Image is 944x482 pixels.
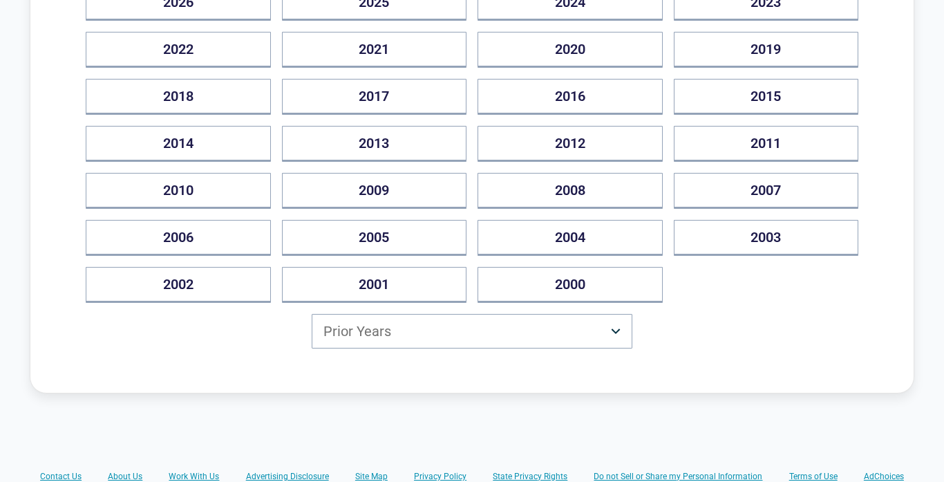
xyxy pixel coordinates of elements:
[594,471,762,482] a: Do not Sell or Share my Personal Information
[674,126,859,162] button: 2011
[282,79,467,115] button: 2017
[864,471,904,482] a: AdChoices
[478,32,663,68] button: 2020
[282,32,467,68] button: 2021
[86,126,271,162] button: 2014
[414,471,466,482] a: Privacy Policy
[478,126,663,162] button: 2012
[282,173,467,209] button: 2009
[493,471,567,482] a: State Privacy Rights
[674,79,859,115] button: 2015
[169,471,219,482] a: Work With Us
[478,220,663,256] button: 2004
[355,471,388,482] a: Site Map
[312,314,632,349] button: Prior Years
[86,220,271,256] button: 2006
[282,126,467,162] button: 2013
[86,267,271,303] button: 2002
[86,32,271,68] button: 2022
[478,79,663,115] button: 2016
[282,220,467,256] button: 2005
[674,32,859,68] button: 2019
[674,220,859,256] button: 2003
[40,471,82,482] a: Contact Us
[282,267,467,303] button: 2001
[478,173,663,209] button: 2008
[246,471,329,482] a: Advertising Disclosure
[108,471,142,482] a: About Us
[86,79,271,115] button: 2018
[86,173,271,209] button: 2010
[478,267,663,303] button: 2000
[789,471,838,482] a: Terms of Use
[674,173,859,209] button: 2007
